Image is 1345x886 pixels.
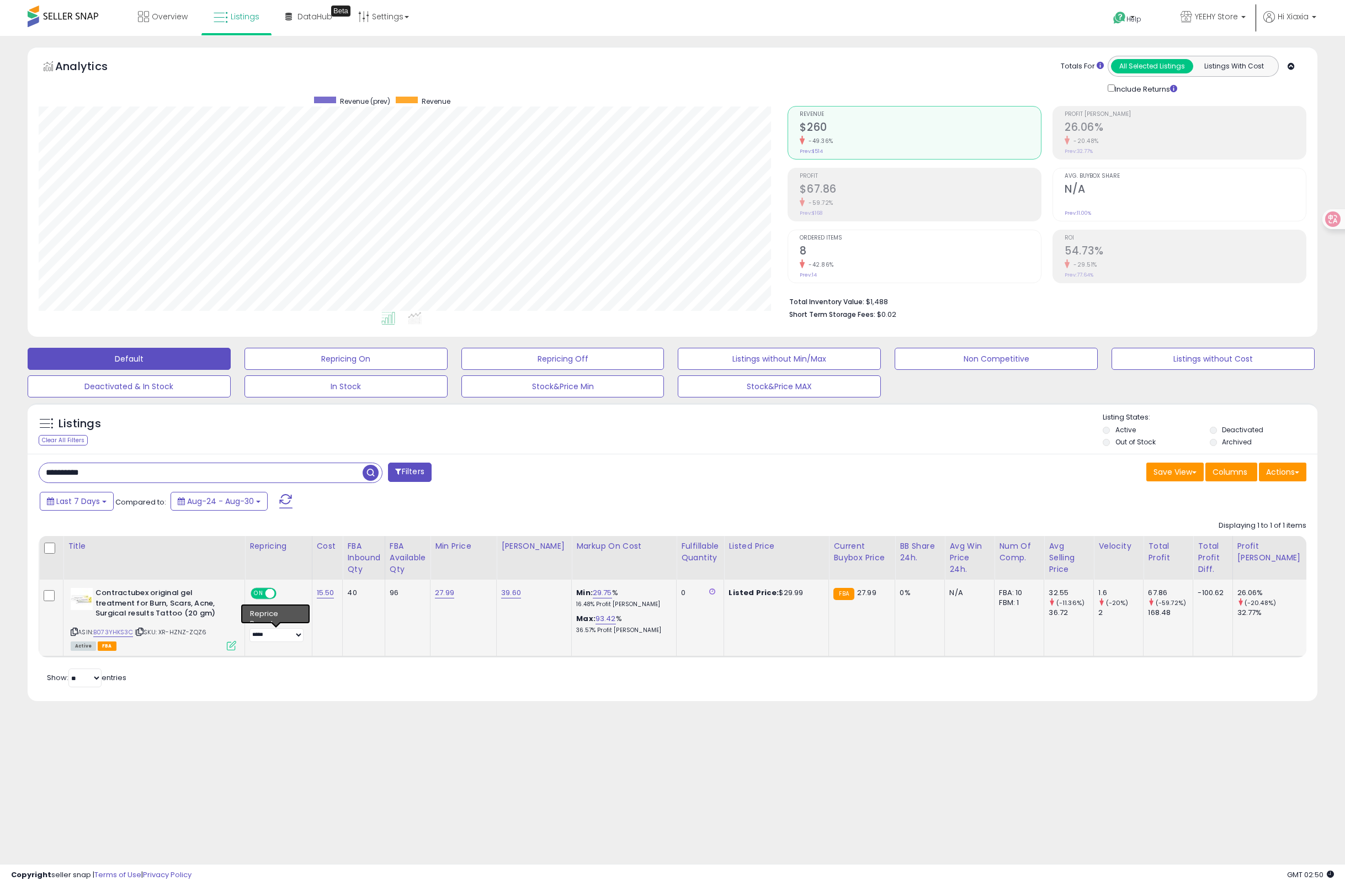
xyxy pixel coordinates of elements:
b: Total Inventory Value: [789,297,864,306]
button: Listings With Cost [1193,59,1275,73]
b: Short Term Storage Fees: [789,310,875,319]
span: Profit [PERSON_NAME] [1065,112,1306,118]
a: 93.42 [596,613,616,624]
button: Filters [388,463,431,482]
a: 27.99 [435,587,454,598]
small: (-20%) [1106,598,1129,607]
a: 39.60 [501,587,521,598]
div: 0 [681,588,715,598]
div: FBA Available Qty [390,540,426,575]
div: Displaying 1 to 1 of 1 items [1219,521,1306,531]
span: Revenue (prev) [340,97,390,106]
b: Max: [576,613,596,624]
label: Deactivated [1222,425,1263,434]
span: Listings [231,11,259,22]
div: Current Buybox Price [833,540,890,564]
span: ON [252,589,265,598]
button: Actions [1259,463,1306,481]
button: Stock&Price MAX [678,375,881,397]
div: Min Price [435,540,492,552]
div: Amazon AI * [249,605,293,615]
div: 168.48 [1148,608,1193,618]
button: Non Competitive [895,348,1098,370]
button: Stock&Price Min [461,375,664,397]
span: Ordered Items [800,235,1041,241]
div: Repricing [249,540,307,552]
span: ROI [1065,235,1306,241]
b: Min: [576,587,593,598]
div: Preset: [249,617,304,642]
a: Hi Xiaxia [1263,11,1316,36]
b: Listed Price: [729,587,779,598]
span: | SKU: XR-HZNZ-ZQZ6 [135,628,206,636]
div: Totals For [1061,61,1104,72]
button: Columns [1205,463,1257,481]
button: Last 7 Days [40,492,114,511]
small: Prev: $514 [800,148,823,155]
div: Include Returns [1099,82,1190,95]
div: 67.86 [1148,588,1193,598]
div: Profit [PERSON_NAME] [1237,540,1303,564]
h2: N/A [1065,183,1306,198]
a: 29.75 [593,587,612,598]
div: -100.62 [1198,588,1224,598]
small: Prev: 77.64% [1065,272,1093,278]
p: Listing States: [1103,412,1317,423]
div: Avg Selling Price [1049,540,1089,575]
span: Overview [152,11,188,22]
label: Active [1115,425,1136,434]
div: % [576,614,668,634]
button: Listings without Cost [1112,348,1315,370]
small: Prev: 32.77% [1065,148,1093,155]
span: Compared to: [115,497,166,507]
div: 96 [390,588,422,598]
span: 27.99 [857,587,876,598]
div: 32.55 [1049,588,1093,598]
h2: $67.86 [800,183,1041,198]
p: 36.57% Profit [PERSON_NAME] [576,627,668,634]
div: BB Share 24h. [900,540,940,564]
span: Revenue [800,112,1041,118]
div: Num of Comp. [999,540,1039,564]
label: Out of Stock [1115,437,1156,447]
h5: Listings [59,416,101,432]
div: Total Profit Diff. [1198,540,1227,575]
small: -42.86% [805,261,834,269]
small: Prev: 11.00% [1065,210,1091,216]
li: $1,488 [789,294,1298,307]
a: Help [1104,3,1163,36]
span: YEEHY Store [1195,11,1238,22]
span: Profit [800,173,1041,179]
small: FBA [833,588,854,600]
div: Listed Price [729,540,824,552]
span: Last 7 Days [56,496,100,507]
th: The percentage added to the cost of goods (COGS) that forms the calculator for Min & Max prices. [572,536,677,580]
label: Archived [1222,437,1252,447]
button: All Selected Listings [1111,59,1193,73]
div: 0% [900,588,936,598]
div: Clear All Filters [39,435,88,445]
div: Cost [317,540,338,552]
button: Repricing On [244,348,448,370]
div: Velocity [1098,540,1139,552]
small: (-20.48%) [1245,598,1276,607]
small: Prev: $168 [800,210,822,216]
div: 32.77% [1237,608,1307,618]
span: FBA [98,641,116,651]
div: ASIN: [71,588,236,649]
i: Get Help [1113,11,1126,25]
button: Deactivated & In Stock [28,375,231,397]
span: Columns [1213,466,1247,478]
span: Show: entries [47,672,126,683]
div: Fulfillable Quantity [681,540,719,564]
span: Revenue [422,97,450,106]
h5: Analytics [55,59,129,77]
div: 40 [347,588,376,598]
div: Tooltip anchor [331,6,350,17]
span: Aug-24 - Aug-30 [187,496,254,507]
div: FBA inbound Qty [347,540,380,575]
a: 15.50 [317,587,334,598]
span: All listings currently available for purchase on Amazon [71,641,96,651]
div: FBM: 1 [999,598,1035,608]
button: Listings without Min/Max [678,348,881,370]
